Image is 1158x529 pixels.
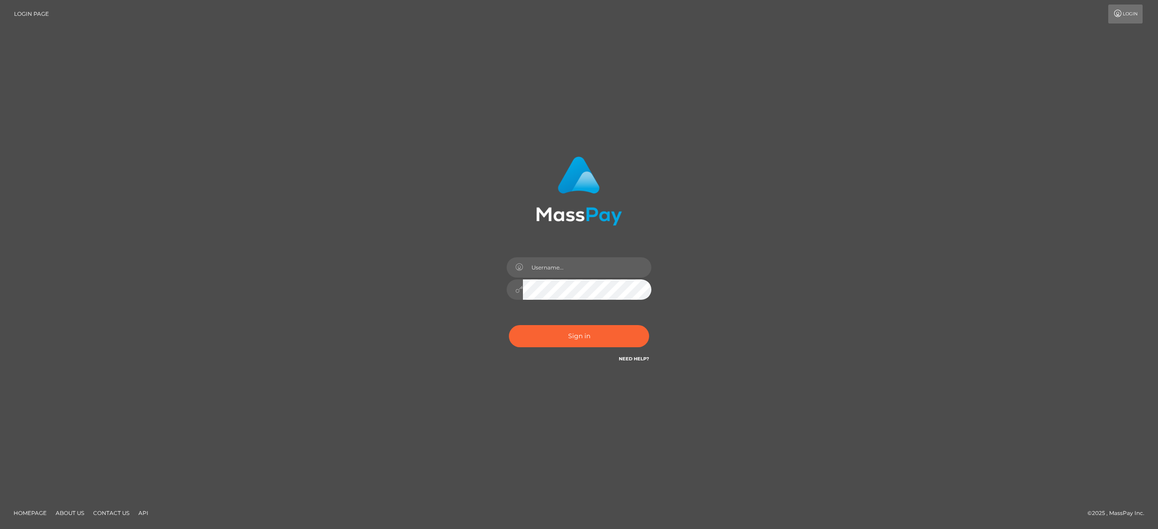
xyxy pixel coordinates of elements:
img: MassPay Login [536,156,622,226]
a: Login Page [14,5,49,24]
a: API [135,506,152,520]
a: Login [1108,5,1143,24]
a: About Us [52,506,88,520]
button: Sign in [509,325,649,347]
a: Contact Us [90,506,133,520]
div: © 2025 , MassPay Inc. [1087,508,1151,518]
a: Need Help? [619,356,649,362]
a: Homepage [10,506,50,520]
input: Username... [523,257,651,278]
